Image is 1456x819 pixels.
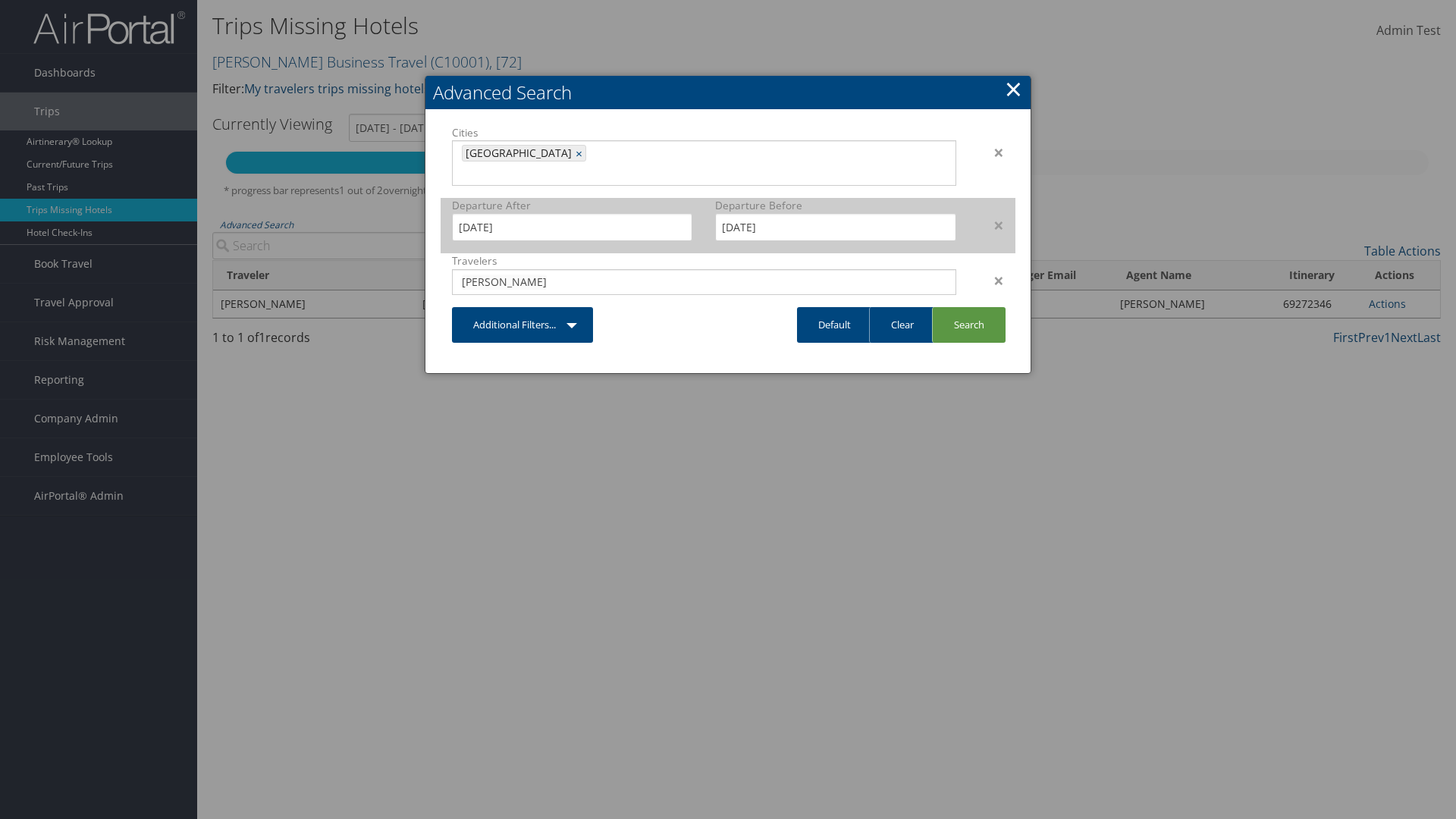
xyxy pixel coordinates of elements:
a: Search [932,307,1006,343]
label: Travelers [452,253,956,268]
a: Additional Filters... [452,307,593,343]
a: Close [1005,74,1022,104]
div: × [968,143,1015,162]
label: Cities [452,125,956,140]
a: × [576,146,585,161]
label: Departure After [452,198,692,213]
a: Default [797,307,872,343]
div: × [968,216,1015,234]
div: × [968,271,1015,290]
label: Departure Before [715,198,955,213]
h2: Advanced Search [425,76,1031,109]
a: Clear [869,307,935,343]
span: [GEOGRAPHIC_DATA] [463,146,572,161]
